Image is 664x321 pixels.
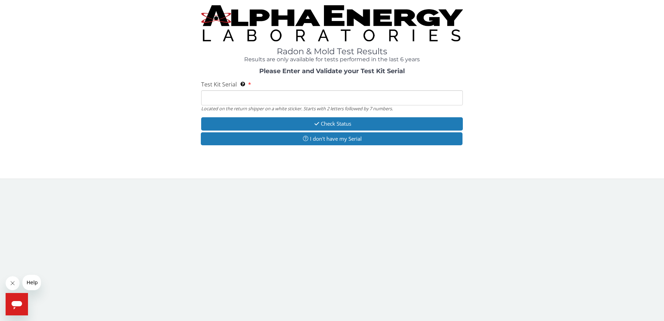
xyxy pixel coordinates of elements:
img: TightCrop.jpg [201,5,462,41]
h4: Results are only available for tests performed in the last 6 years [201,56,462,63]
button: Check Status [201,117,462,130]
iframe: Close message [6,276,20,290]
span: Test Kit Serial [201,81,237,88]
iframe: Button to launch messaging window [6,293,28,315]
iframe: Message from company [22,275,41,290]
strong: Please Enter and Validate your Test Kit Serial [259,67,405,75]
div: Located on the return shipper on a white sticker. Starts with 2 letters followed by 7 numbers. [201,105,462,112]
h1: Radon & Mold Test Results [201,47,462,56]
button: I don't have my Serial [201,132,462,145]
